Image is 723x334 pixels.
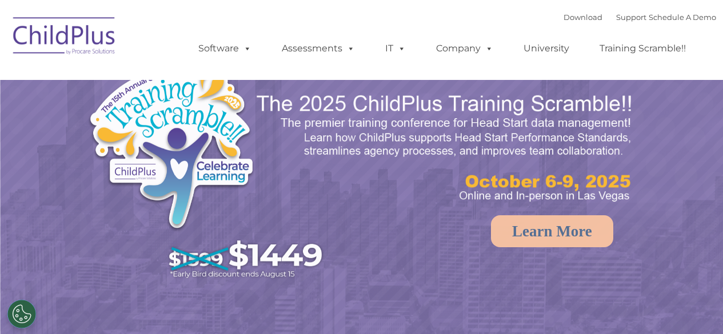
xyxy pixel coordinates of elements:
[7,9,122,66] img: ChildPlus by Procare Solutions
[564,13,602,22] a: Download
[425,37,505,60] a: Company
[491,215,613,247] a: Learn More
[374,37,417,60] a: IT
[512,37,581,60] a: University
[187,37,263,60] a: Software
[564,13,716,22] font: |
[649,13,716,22] a: Schedule A Demo
[270,37,366,60] a: Assessments
[616,13,646,22] a: Support
[7,300,36,328] button: Cookies Settings
[588,37,697,60] a: Training Scramble!!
